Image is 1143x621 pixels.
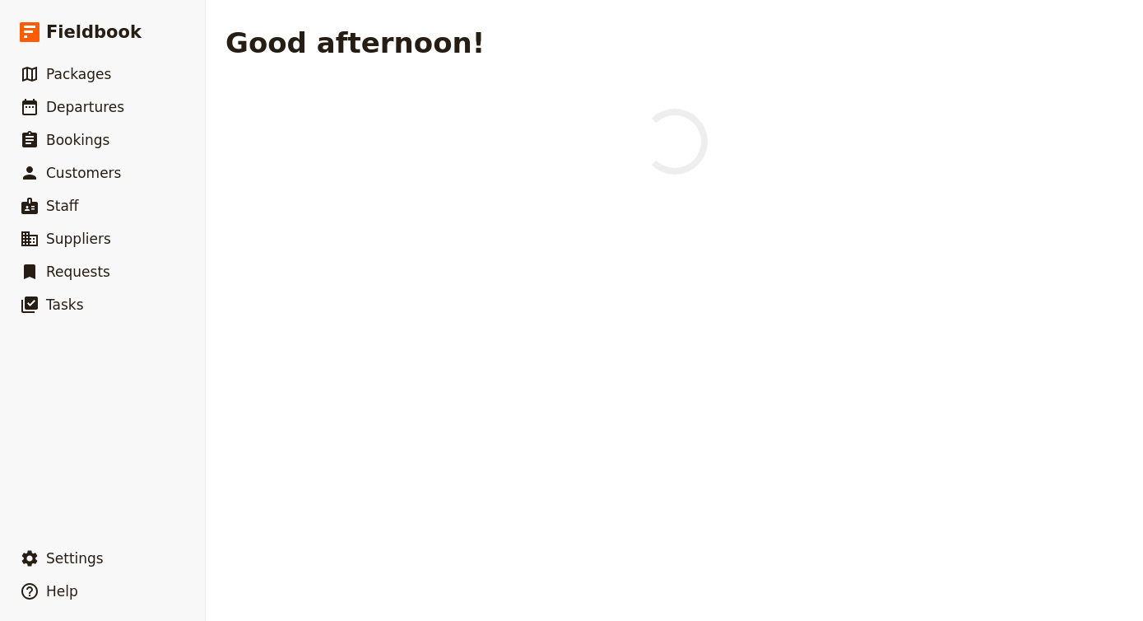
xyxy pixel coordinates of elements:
span: Packages [46,66,111,82]
h1: Good afternoon! [225,26,485,59]
span: Departures [46,99,124,115]
span: Staff [46,198,79,214]
span: Requests [46,264,110,280]
span: Help [46,583,78,600]
span: Bookings [46,132,109,148]
span: Customers [46,165,121,181]
span: Fieldbook [46,20,142,44]
span: Suppliers [46,231,111,247]
span: Settings [46,550,104,567]
span: Tasks [46,296,84,313]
